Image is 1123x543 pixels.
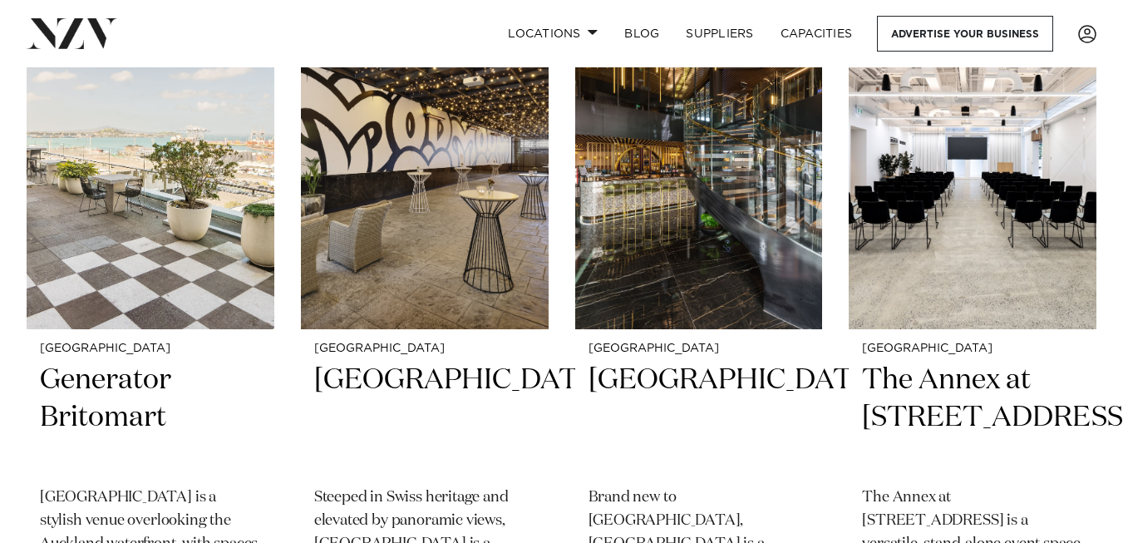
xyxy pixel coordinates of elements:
[589,362,810,474] h2: [GEOGRAPHIC_DATA]
[27,18,117,48] img: nzv-logo.png
[862,343,1083,355] small: [GEOGRAPHIC_DATA]
[314,362,535,474] h2: [GEOGRAPHIC_DATA]
[672,16,766,52] a: SUPPLIERS
[767,16,866,52] a: Capacities
[495,16,611,52] a: Locations
[40,343,261,355] small: [GEOGRAPHIC_DATA]
[589,343,810,355] small: [GEOGRAPHIC_DATA]
[314,343,535,355] small: [GEOGRAPHIC_DATA]
[877,16,1053,52] a: Advertise your business
[611,16,672,52] a: BLOG
[862,362,1083,474] h2: The Annex at [STREET_ADDRESS]
[40,362,261,474] h2: Generator Britomart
